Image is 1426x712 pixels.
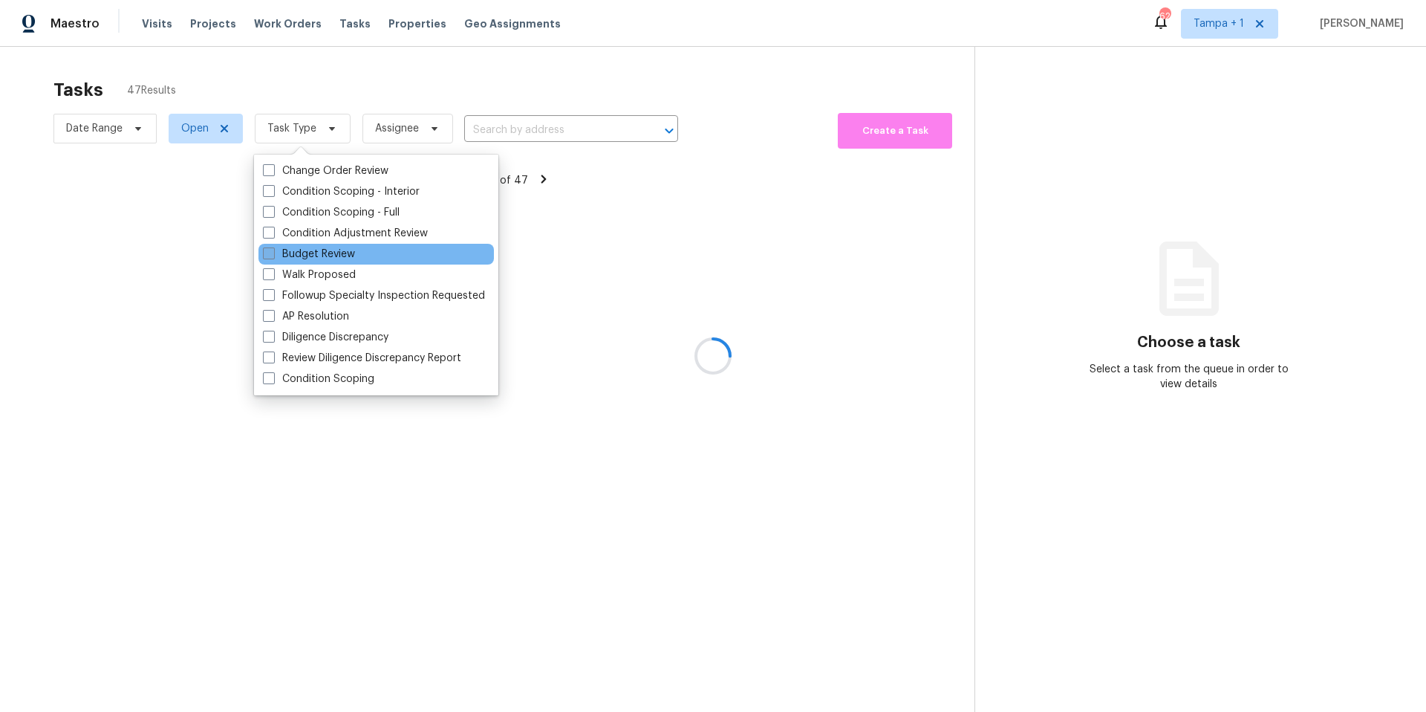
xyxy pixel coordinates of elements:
[263,351,461,366] label: Review Diligence Discrepancy Report
[263,268,356,282] label: Walk Proposed
[263,309,349,324] label: AP Resolution
[1159,9,1170,24] div: 62
[263,205,400,220] label: Condition Scoping - Full
[263,372,374,386] label: Condition Scoping
[263,288,485,303] label: Followup Specialty Inspection Requested
[263,247,355,262] label: Budget Review
[263,226,428,241] label: Condition Adjustment Review
[263,330,388,345] label: Diligence Discrepancy
[263,184,420,199] label: Condition Scoping - Interior
[263,164,388,178] label: Change Order Review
